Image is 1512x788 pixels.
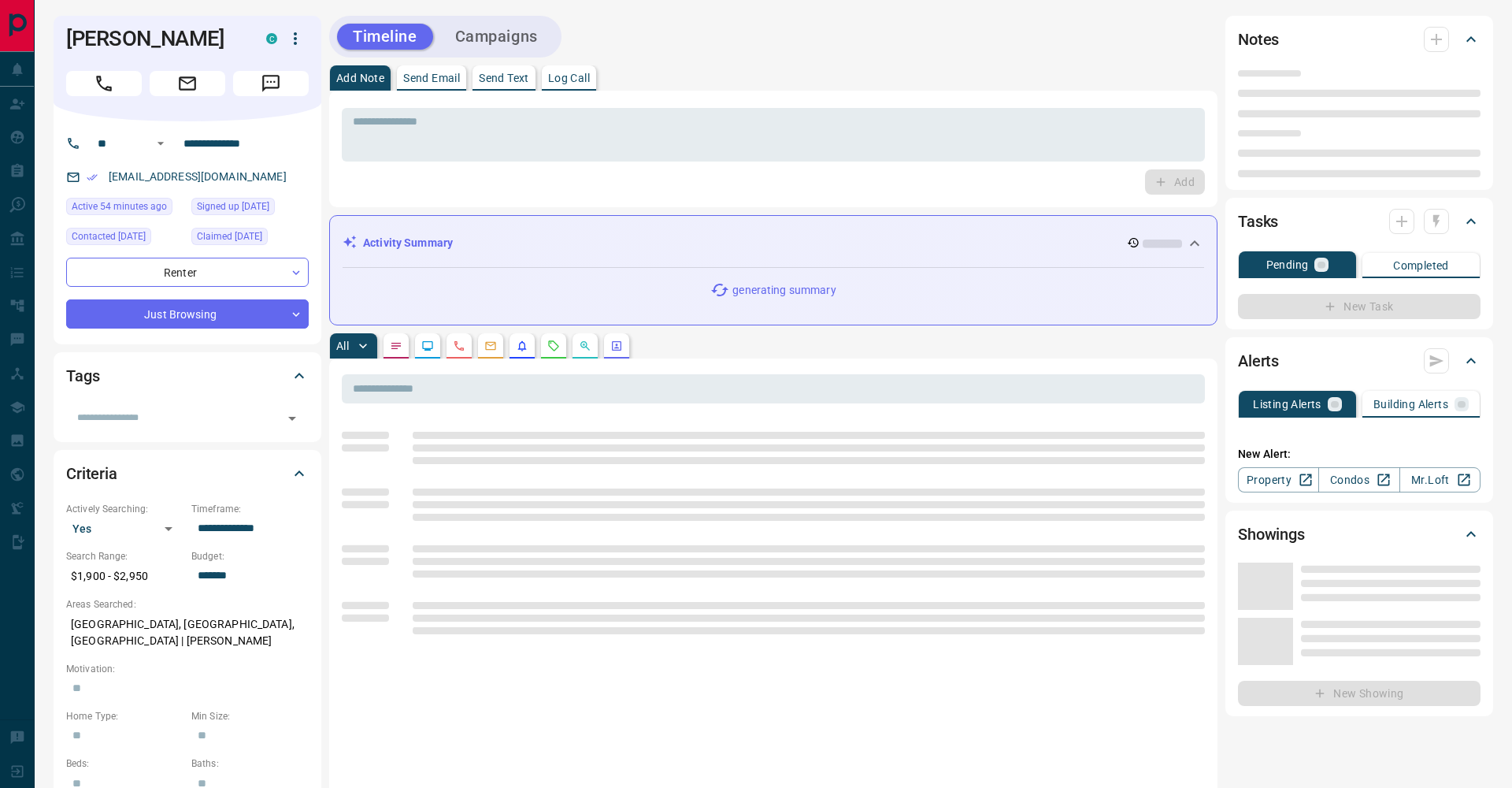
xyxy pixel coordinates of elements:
h2: Tags [66,363,99,388]
p: generating summary [732,282,836,299]
svg: Requests [547,340,560,352]
svg: Opportunities [579,340,591,352]
p: All [336,340,349,351]
p: Areas Searched: [66,597,309,611]
p: Home Type: [66,709,183,723]
p: Send Email [403,72,460,84]
div: Wed Jul 30 2025 [66,228,183,250]
h1: [PERSON_NAME] [66,26,243,51]
p: $1,900 - $2,950 [66,563,183,589]
span: Message [233,71,309,96]
svg: Calls [453,340,465,352]
h2: Showings [1238,522,1305,547]
h2: Notes [1238,27,1279,52]
button: Open [281,407,303,429]
div: Criteria [66,455,309,492]
div: Notes [1238,20,1480,58]
svg: Notes [390,340,402,352]
a: Property [1238,467,1319,492]
a: Mr.Loft [1399,467,1480,492]
h2: Alerts [1238,348,1279,374]
p: Completed [1393,260,1449,271]
h2: Tasks [1238,209,1278,234]
div: Yes [66,516,183,541]
p: Timeframe: [191,502,309,516]
div: Wed Aug 13 2025 [66,198,183,220]
button: Campaigns [439,24,554,50]
div: condos.ca [266,33,277,44]
p: Beds: [66,756,183,771]
p: Listing Alerts [1253,399,1321,410]
span: Call [66,71,142,96]
div: Just Browsing [66,299,309,329]
div: Tasks [1238,203,1480,240]
span: Email [150,71,225,96]
p: Motivation: [66,662,309,676]
div: Renter [66,258,309,287]
p: Actively Searching: [66,502,183,516]
div: Wed Mar 09 2022 [191,228,309,250]
p: Building Alerts [1373,399,1448,410]
div: Showings [1238,515,1480,553]
div: Alerts [1238,342,1480,380]
a: [EMAIL_ADDRESS][DOMAIN_NAME] [109,170,287,183]
svg: Emails [484,340,497,352]
button: Open [151,134,170,153]
p: Search Range: [66,549,183,563]
span: Contacted [DATE] [72,229,146,244]
p: New Alert: [1238,446,1480,463]
span: Active 54 minutes ago [72,199,167,214]
p: Budget: [191,549,309,563]
svg: Email Verified [87,172,98,183]
p: Add Note [336,72,384,84]
p: Pending [1266,259,1309,270]
button: Timeline [337,24,433,50]
span: Signed up [DATE] [197,199,269,214]
p: [GEOGRAPHIC_DATA], [GEOGRAPHIC_DATA], [GEOGRAPHIC_DATA] | [PERSON_NAME] [66,611,309,654]
span: Claimed [DATE] [197,229,262,244]
svg: Agent Actions [610,340,623,352]
div: Tags [66,357,309,395]
div: Activity Summary [343,229,1204,258]
p: Send Text [479,72,529,84]
p: Min Size: [191,709,309,723]
div: Wed Mar 09 2022 [191,198,309,220]
p: Log Call [548,72,590,84]
h2: Criteria [66,461,117,486]
p: Activity Summary [363,235,453,251]
a: Condos [1318,467,1399,492]
p: Baths: [191,756,309,771]
svg: Lead Browsing Activity [421,340,434,352]
svg: Listing Alerts [516,340,528,352]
